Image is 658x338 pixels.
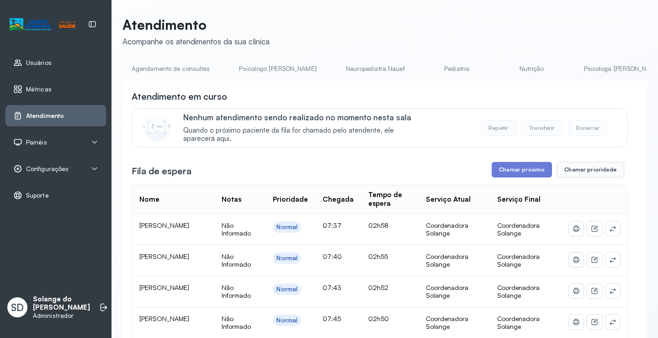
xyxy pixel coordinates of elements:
span: [PERSON_NAME] [139,315,189,322]
div: Notas [222,195,241,204]
div: Coordenadora Solange [426,284,483,300]
div: Normal [276,254,297,262]
button: Transferir [521,120,563,136]
span: Quando o próximo paciente da fila for chamado pelo atendente, ele aparecerá aqui. [183,126,425,144]
button: Chamar prioridade [557,162,624,177]
div: Normal [276,223,297,231]
span: 02h52 [368,284,388,291]
div: Prioridade [273,195,308,204]
div: Serviço Atual [426,195,471,204]
span: Não Informado [222,221,251,237]
span: Coordenadora Solange [497,284,540,300]
span: 02h58 [368,221,388,229]
p: Administrador [33,312,90,320]
span: [PERSON_NAME] [139,221,189,229]
a: Atendimento [13,111,98,120]
div: Nome [139,195,159,204]
p: Solange do [PERSON_NAME] [33,295,90,312]
span: 07:43 [323,284,341,291]
a: Usuários [13,58,98,67]
div: Coordenadora Solange [426,315,483,331]
div: Coordenadora Solange [426,221,483,237]
div: Normal [276,317,297,324]
span: 07:40 [323,252,342,260]
a: Nutrição [500,61,564,76]
span: Coordenadora Solange [497,315,540,331]
span: Configurações [26,165,69,173]
p: Atendimento [122,16,270,33]
a: Agendamento de consultas [122,61,219,76]
span: [PERSON_NAME] [139,252,189,260]
button: Repetir [481,120,516,136]
a: Neuropediatra Nauef [337,61,414,76]
span: Suporte [26,192,49,199]
a: Psicologo [PERSON_NAME] [230,61,325,76]
span: 02h55 [368,252,388,260]
div: Normal [276,285,297,293]
span: Não Informado [222,315,251,331]
h3: Fila de espera [132,165,191,177]
span: Usuários [26,59,52,67]
div: Chegada [323,195,354,204]
span: Atendimento [26,112,64,120]
span: [PERSON_NAME] [139,284,189,291]
span: 02h50 [368,315,389,322]
a: Pediatria [425,61,489,76]
img: Logotipo do estabelecimento [10,17,75,32]
span: 07:45 [323,315,341,322]
img: Imagem de CalloutCard [143,113,170,141]
span: Coordenadora Solange [497,221,540,237]
div: Coordenadora Solange [426,252,483,268]
span: Coordenadora Solange [497,252,540,268]
span: Não Informado [222,252,251,268]
div: Serviço Final [497,195,541,204]
a: Métricas [13,85,98,94]
h3: Atendimento em curso [132,90,227,103]
span: Métricas [26,86,52,93]
p: Nenhum atendimento sendo realizado no momento nesta sala [183,113,425,122]
span: Painéis [26,139,47,146]
div: Tempo de espera [368,191,411,208]
span: 07:37 [323,221,341,229]
button: Chamar próximo [492,162,552,177]
span: Não Informado [222,284,251,300]
button: Encerrar [568,120,607,136]
div: Acompanhe os atendimentos da sua clínica [122,37,270,46]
